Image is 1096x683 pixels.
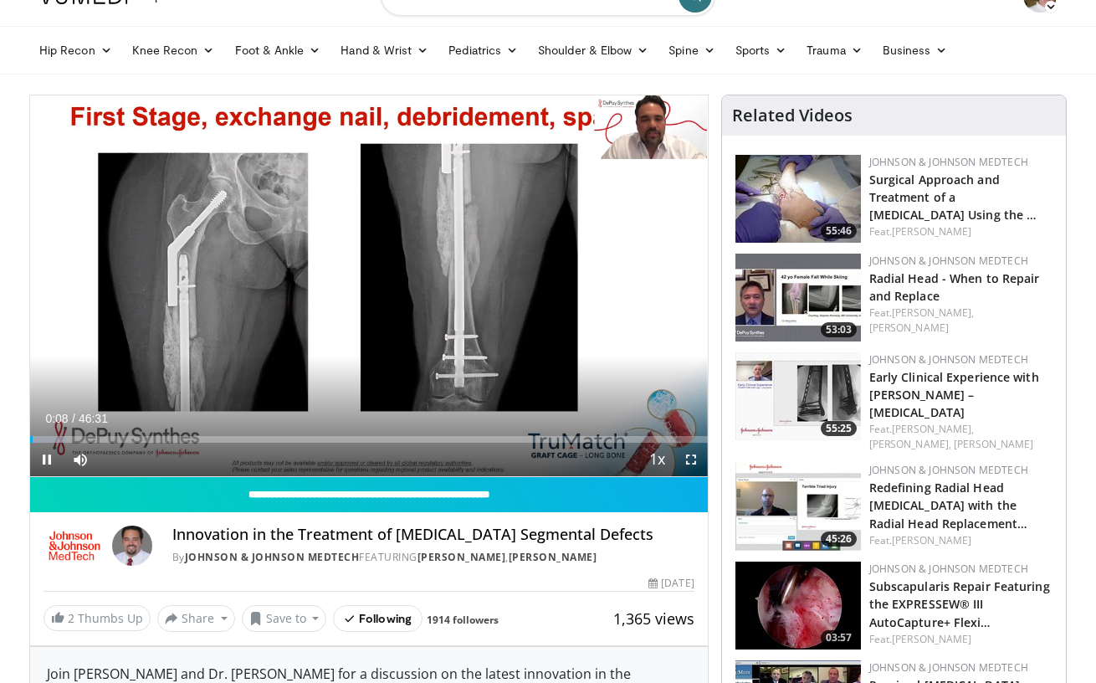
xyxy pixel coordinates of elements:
[157,605,235,632] button: Share
[29,33,122,67] a: Hip Recon
[892,632,971,646] a: [PERSON_NAME]
[30,443,64,476] button: Pause
[613,609,694,629] span: 1,365 views
[869,463,1028,477] a: Johnson & Johnson MedTech
[648,576,694,591] div: [DATE]
[892,224,971,239] a: [PERSON_NAME]
[869,562,1028,576] a: Johnson & Johnson MedTech
[735,352,861,440] img: a1fe6fe8-dbe8-4212-b91c-cd16a0105dfe.150x105_q85_crop-smart_upscale.jpg
[869,369,1039,420] a: Early Clinical Experience with [PERSON_NAME] – [MEDICAL_DATA]
[64,443,97,476] button: Mute
[112,526,152,566] img: Avatar
[892,306,974,320] a: [PERSON_NAME],
[892,533,971,547] a: [PERSON_NAME]
[869,533,1052,548] div: Feat.
[438,33,528,67] a: Pediatrics
[954,437,1033,451] a: [PERSON_NAME]
[735,463,861,551] a: 45:26
[735,155,861,243] a: 55:46
[869,321,949,335] a: [PERSON_NAME]
[735,254,861,341] a: 53:03
[869,578,1050,629] a: Subscapularis Repair Featuring the EXPRESSEW® III AutoCapture+ Flexi…
[641,443,674,476] button: Playback Rate
[869,306,1052,336] div: Feat.
[44,605,151,631] a: 2 Thumbs Up
[658,33,725,67] a: Spine
[735,155,861,243] img: 805b9a89-5d7d-423e-8d70-eacb6b585202.150x105_q85_crop-smart_upscale.jpg
[869,254,1028,268] a: Johnson & Johnson MedTech
[869,480,1027,531] a: Redefining Radial Head [MEDICAL_DATA] with the Radial Head Replacement…
[735,254,861,341] img: 5c731712-f360-4b83-9d7e-aaee6d31eb6d.150x105_q85_crop-smart_upscale.jpg
[30,436,708,443] div: Progress Bar
[185,550,360,564] a: Johnson & Johnson MedTech
[869,660,1028,675] a: Johnson & Johnson MedTech
[242,605,327,632] button: Save to
[735,562,861,650] a: 03:57
[821,322,857,337] span: 53:03
[821,630,857,645] span: 03:57
[869,172,1037,223] a: Surgical Approach and Treatment of a [MEDICAL_DATA] Using the …
[869,270,1040,304] a: Radial Head - When to Repair and Replace
[45,412,68,425] span: 0:08
[172,526,694,544] h4: Innovation in the Treatment of [MEDICAL_DATA] Segmental Defects
[735,562,861,650] img: aa6a3077-da63-409f-8782-61f34ff1b711.150x105_q85_crop-smart_upscale.jpg
[172,550,694,565] div: By FEATURING ,
[869,437,951,451] a: [PERSON_NAME],
[528,33,658,67] a: Shoulder & Elbow
[509,550,597,564] a: [PERSON_NAME]
[330,33,438,67] a: Hand & Wrist
[821,421,857,436] span: 55:25
[225,33,331,67] a: Foot & Ankle
[44,526,105,566] img: Johnson & Johnson MedTech
[30,95,708,477] video-js: Video Player
[427,613,499,627] a: 1914 followers
[732,105,853,126] h4: Related Videos
[869,224,1052,239] div: Feat.
[869,632,1052,647] div: Feat.
[122,33,225,67] a: Knee Recon
[735,352,861,440] a: 55:25
[821,532,857,547] span: 45:26
[869,352,1028,367] a: Johnson & Johnson MedTech
[72,412,75,425] span: /
[79,412,108,425] span: 46:31
[869,422,1052,452] div: Feat.
[796,33,873,67] a: Trauma
[333,605,423,632] button: Following
[873,33,958,67] a: Business
[417,550,506,564] a: [PERSON_NAME]
[674,443,708,476] button: Fullscreen
[869,155,1028,169] a: Johnson & Johnson MedTech
[68,610,74,626] span: 2
[725,33,797,67] a: Sports
[821,223,857,239] span: 55:46
[892,422,974,436] a: [PERSON_NAME],
[735,463,861,551] img: 8d5b8d51-c195-4f3c-84e8-678f741889b8.150x105_q85_crop-smart_upscale.jpg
